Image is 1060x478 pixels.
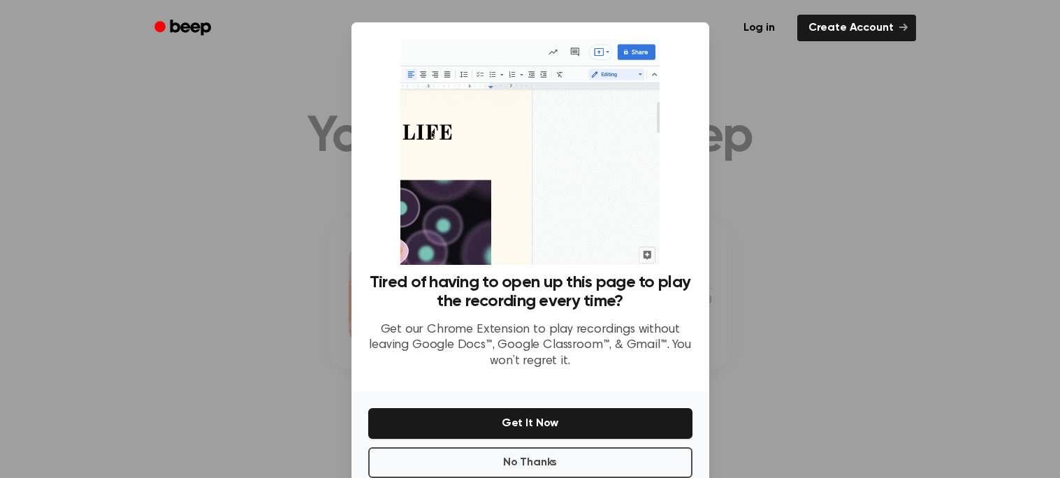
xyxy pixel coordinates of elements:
[368,447,692,478] button: No Thanks
[400,39,660,265] img: Beep extension in action
[368,322,692,370] p: Get our Chrome Extension to play recordings without leaving Google Docs™, Google Classroom™, & Gm...
[368,408,692,439] button: Get It Now
[368,273,692,311] h3: Tired of having to open up this page to play the recording every time?
[797,15,916,41] a: Create Account
[145,15,224,42] a: Beep
[729,12,789,44] a: Log in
